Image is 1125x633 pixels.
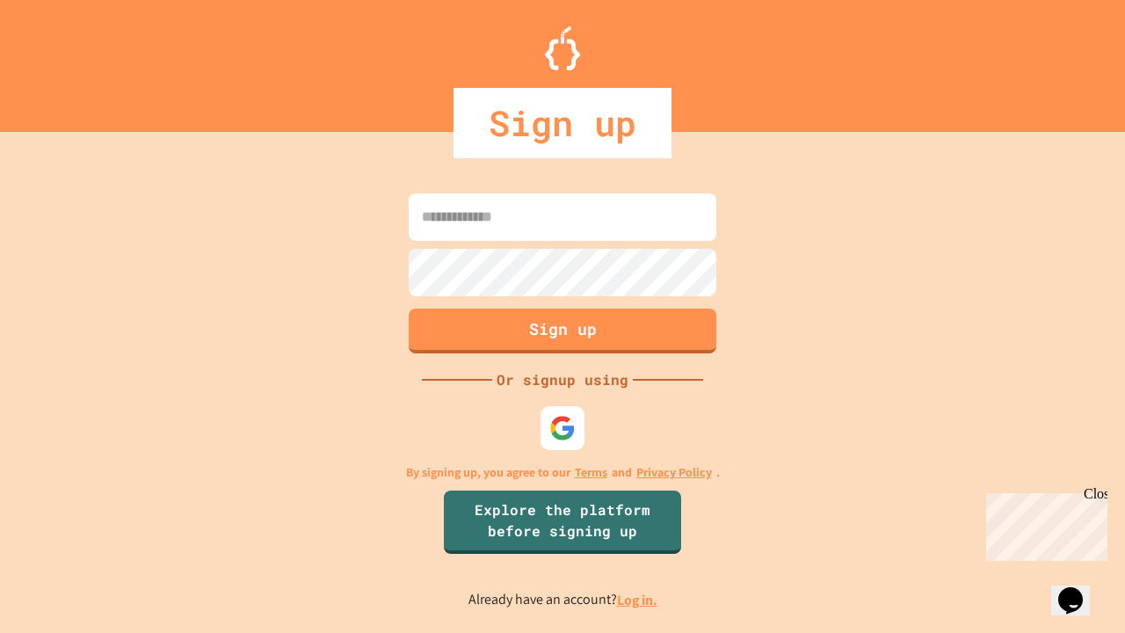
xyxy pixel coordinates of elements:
[406,463,720,482] p: By signing up, you agree to our and .
[545,26,580,70] img: Logo.svg
[575,463,607,482] a: Terms
[1051,563,1107,615] iframe: chat widget
[444,491,681,554] a: Explore the platform before signing up
[454,88,671,158] div: Sign up
[617,591,657,609] a: Log in.
[468,589,657,611] p: Already have an account?
[409,309,716,353] button: Sign up
[492,369,633,390] div: Or signup using
[7,7,121,112] div: Chat with us now!Close
[549,415,576,441] img: google-icon.svg
[979,486,1107,561] iframe: chat widget
[636,463,712,482] a: Privacy Policy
